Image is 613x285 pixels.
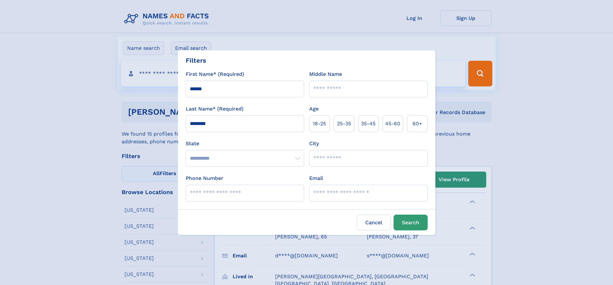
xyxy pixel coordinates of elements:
label: First Name* (Required) [186,70,244,78]
div: Filters [186,56,206,65]
span: 18‑25 [313,120,326,128]
span: 60+ [413,120,422,128]
span: 35‑45 [361,120,376,128]
label: State [186,140,304,147]
label: Last Name* (Required) [186,105,244,113]
label: City [309,140,319,147]
span: 45‑60 [385,120,400,128]
label: Email [309,174,323,182]
label: Phone Number [186,174,223,182]
label: Cancel [357,215,391,230]
button: Search [394,215,428,230]
span: 25‑35 [337,120,351,128]
label: Age [309,105,319,113]
label: Middle Name [309,70,342,78]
